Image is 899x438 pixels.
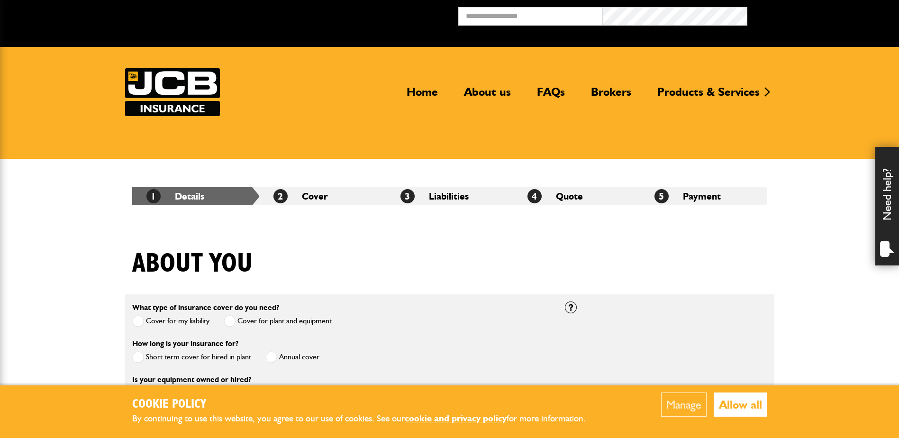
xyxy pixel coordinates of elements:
a: JCB Insurance Services [125,68,220,116]
label: Short term cover for hired in plant [132,351,251,363]
a: cookie and privacy policy [405,413,507,424]
span: 5 [654,189,669,203]
li: Quote [513,187,640,205]
a: Home [400,85,445,107]
li: Liabilities [386,187,513,205]
span: 4 [527,189,542,203]
h2: Cookie Policy [132,397,601,412]
p: By continuing to use this website, you agree to our use of cookies. See our for more information. [132,411,601,426]
span: 1 [146,189,161,203]
a: Products & Services [650,85,767,107]
li: Cover [259,187,386,205]
button: Allow all [714,392,767,417]
button: Broker Login [747,7,892,22]
label: How long is your insurance for? [132,340,238,347]
li: Details [132,187,259,205]
div: Need help? [875,147,899,265]
label: Annual cover [265,351,319,363]
h1: About you [132,248,253,280]
a: About us [457,85,518,107]
span: 2 [273,189,288,203]
label: Is your equipment owned or hired? [132,376,251,383]
li: Payment [640,187,767,205]
label: Cover for plant and equipment [224,315,332,327]
img: JCB Insurance Services logo [125,68,220,116]
span: 3 [400,189,415,203]
button: Manage [661,392,707,417]
label: What type of insurance cover do you need? [132,304,279,311]
a: Brokers [584,85,638,107]
a: FAQs [530,85,572,107]
label: Cover for my liability [132,315,209,327]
